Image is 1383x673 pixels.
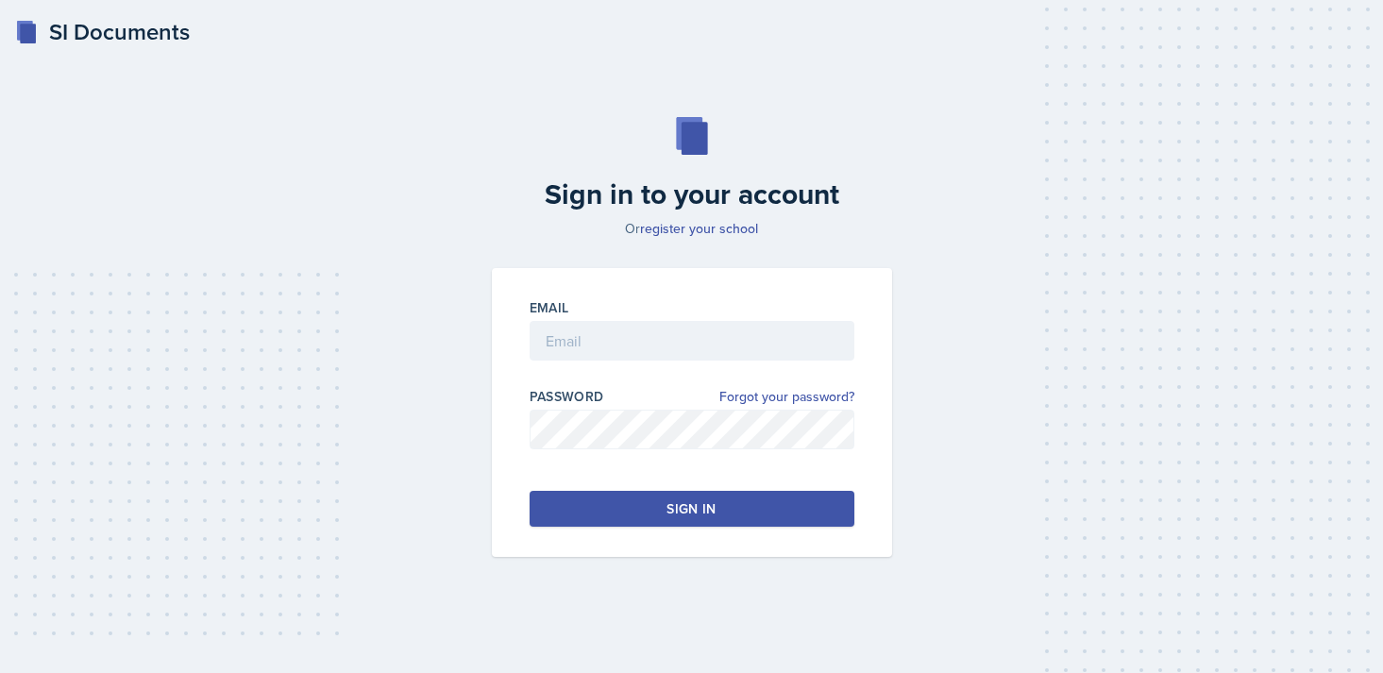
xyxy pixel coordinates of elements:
p: Or [481,219,903,238]
label: Email [530,298,569,317]
div: Sign in [666,499,716,518]
input: Email [530,321,854,361]
a: register your school [640,219,758,238]
a: SI Documents [15,15,190,49]
button: Sign in [530,491,854,527]
a: Forgot your password? [719,387,854,407]
h2: Sign in to your account [481,177,903,211]
label: Password [530,387,604,406]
